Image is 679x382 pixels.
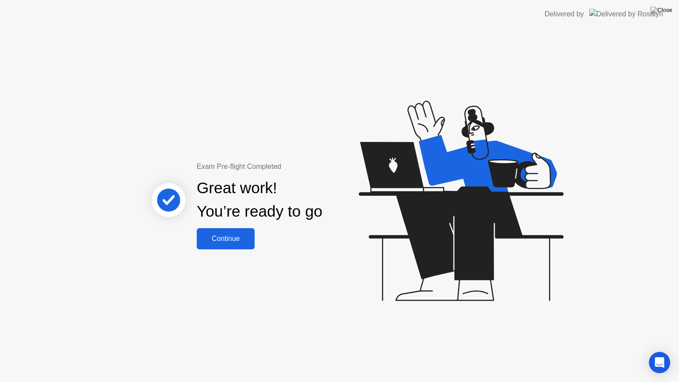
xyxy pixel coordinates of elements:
[649,352,670,373] div: Open Intercom Messenger
[197,176,322,223] div: Great work! You’re ready to go
[589,9,663,19] img: Delivered by Rosalyn
[650,7,672,14] img: Close
[197,161,379,172] div: Exam Pre-flight Completed
[197,228,255,249] button: Continue
[545,9,584,19] div: Delivered by
[199,235,252,243] div: Continue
